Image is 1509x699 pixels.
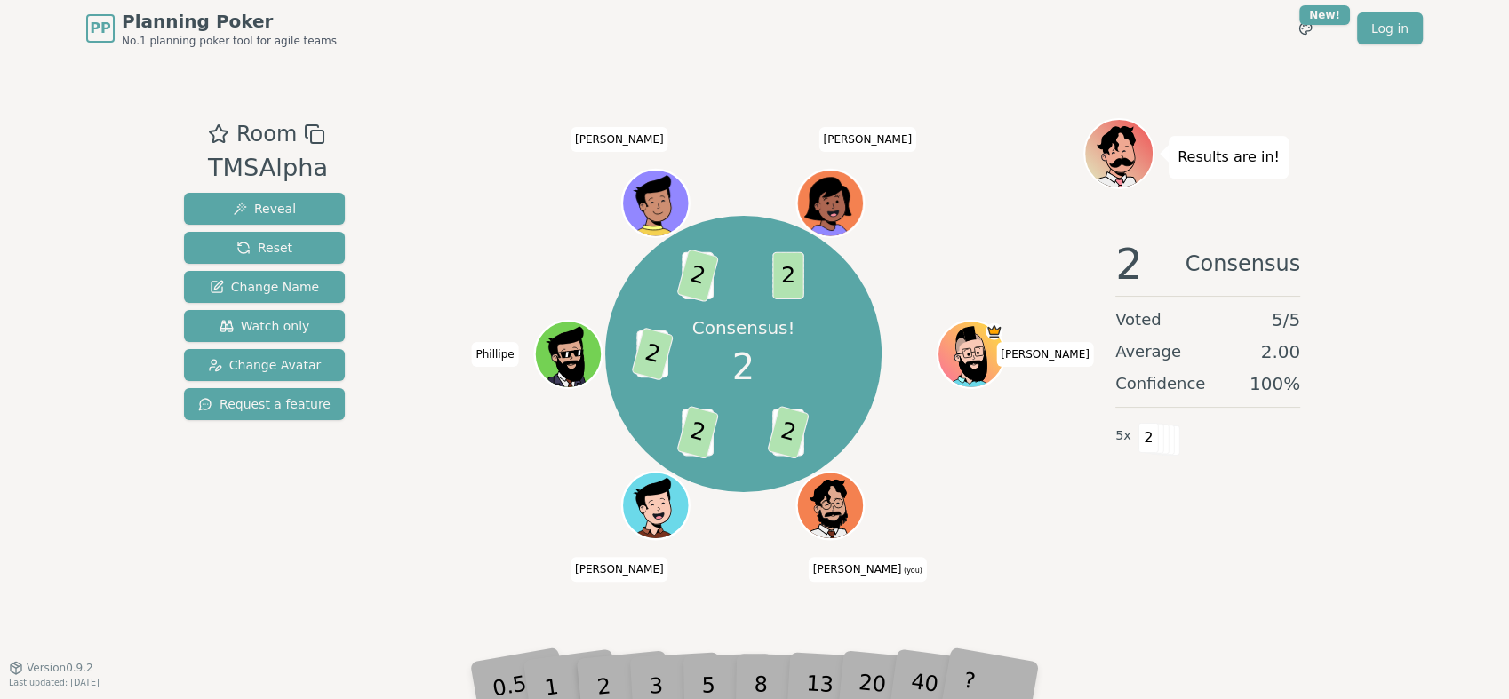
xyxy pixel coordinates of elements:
[1115,307,1162,332] span: Voted
[9,661,93,675] button: Version0.9.2
[86,9,337,48] a: PPPlanning PokerNo.1 planning poker tool for agile teams
[9,678,100,687] span: Last updated: [DATE]
[184,310,345,342] button: Watch only
[1357,12,1423,44] a: Log in
[676,405,719,459] span: 2
[571,127,668,152] span: Click to change your name
[1260,339,1300,364] span: 2.00
[986,322,1003,339] span: Toce is the host
[184,388,345,420] button: Request a feature
[208,118,229,150] button: Add as favourite
[799,473,862,536] button: Click to change your avatar
[1115,242,1143,285] span: 2
[122,9,337,34] span: Planning Poker
[233,200,296,218] span: Reveal
[1115,426,1131,446] span: 5 x
[198,395,331,413] span: Request a feature
[632,327,675,381] span: 2
[676,249,719,303] span: 2
[90,18,110,39] span: PP
[732,340,754,393] span: 2
[1186,242,1300,285] span: Consensus
[692,315,795,340] p: Consensus!
[1115,339,1181,364] span: Average
[818,127,916,152] span: Click to change your name
[184,349,345,381] button: Change Avatar
[1115,371,1205,396] span: Confidence
[220,317,310,335] span: Watch only
[1178,145,1280,170] p: Results are in!
[236,118,297,150] span: Room
[208,356,322,374] span: Change Avatar
[809,557,927,582] span: Click to change your name
[571,557,668,582] span: Click to change your name
[901,567,922,575] span: (you)
[773,252,805,299] span: 2
[184,232,345,264] button: Reset
[122,34,337,48] span: No.1 planning poker tool for agile teams
[767,405,810,459] span: 2
[996,342,1094,367] span: Click to change your name
[1272,307,1300,332] span: 5 / 5
[184,193,345,225] button: Reveal
[1289,12,1321,44] button: New!
[184,271,345,303] button: Change Name
[471,342,518,367] span: Click to change your name
[210,278,319,296] span: Change Name
[236,239,292,257] span: Reset
[27,661,93,675] span: Version 0.9.2
[1299,5,1350,25] div: New!
[208,150,328,187] div: TMSAlpha
[1250,371,1300,396] span: 100 %
[1138,423,1159,453] span: 2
